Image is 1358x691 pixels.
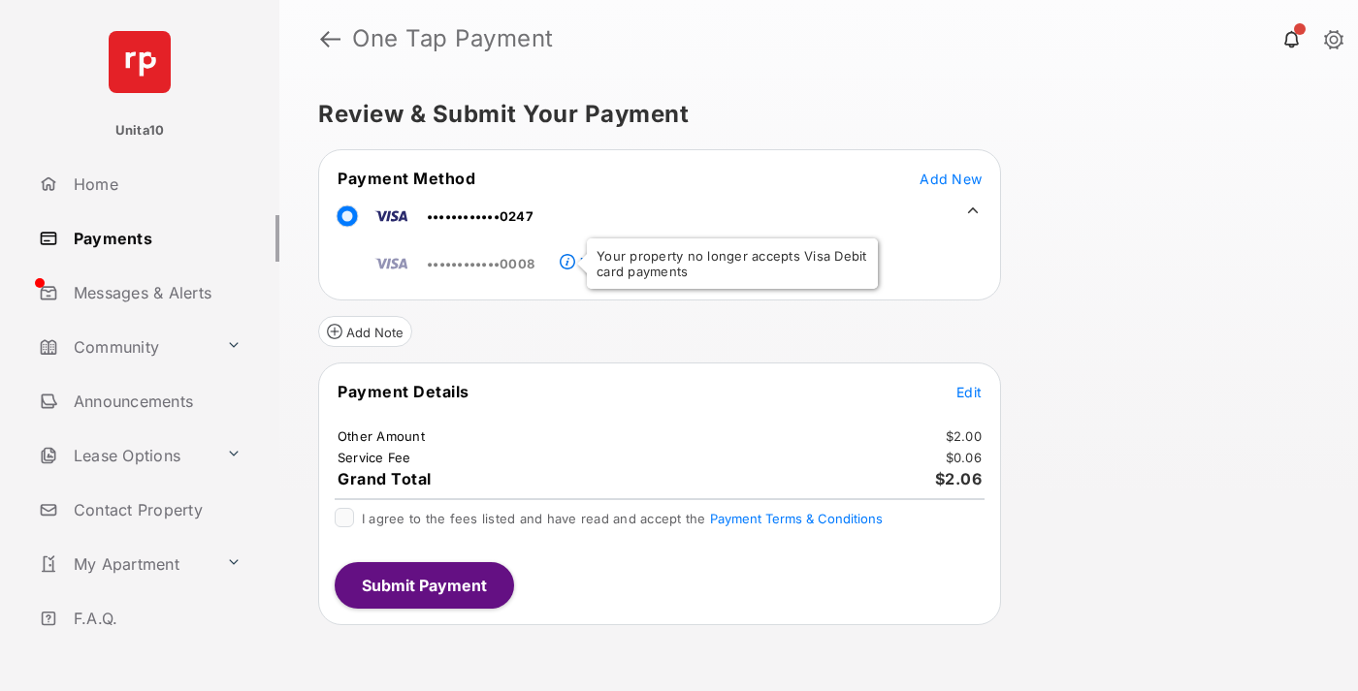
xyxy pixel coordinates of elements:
[337,427,426,445] td: Other Amount
[587,238,878,289] div: Your property no longer accepts Visa Debit card payments
[31,432,218,479] a: Lease Options
[427,208,533,224] span: ••••••••••••0247
[338,169,475,188] span: Payment Method
[575,239,738,272] a: Payment Method Unavailable
[31,269,279,316] a: Messages & Alerts
[335,562,514,609] button: Submit Payment
[956,384,982,400] span: Edit
[362,511,883,526] span: I agree to the fees listed and have read and accept the
[318,316,412,347] button: Add Note
[31,487,279,533] a: Contact Property
[115,121,165,141] p: Unita10
[710,511,883,526] button: I agree to the fees listed and have read and accept the
[920,171,982,187] span: Add New
[352,27,554,50] strong: One Tap Payment
[945,449,983,466] td: $0.06
[338,469,432,488] span: Grand Total
[31,324,218,370] a: Community
[935,469,983,488] span: $2.06
[31,595,279,642] a: F.A.Q.
[318,103,1304,126] h5: Review & Submit Your Payment
[920,169,982,188] button: Add New
[338,382,469,401] span: Payment Details
[31,215,279,262] a: Payments
[945,427,983,445] td: $2.00
[427,256,534,271] span: ••••••••••••0008
[337,449,412,466] td: Service Fee
[956,382,982,401] button: Edit
[31,378,279,424] a: Announcements
[31,161,279,207] a: Home
[109,31,171,93] img: svg+xml;base64,PHN2ZyB4bWxucz0iaHR0cDovL3d3dy53My5vcmcvMjAwMC9zdmciIHdpZHRoPSI2NCIgaGVpZ2h0PSI2NC...
[31,541,218,587] a: My Apartment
